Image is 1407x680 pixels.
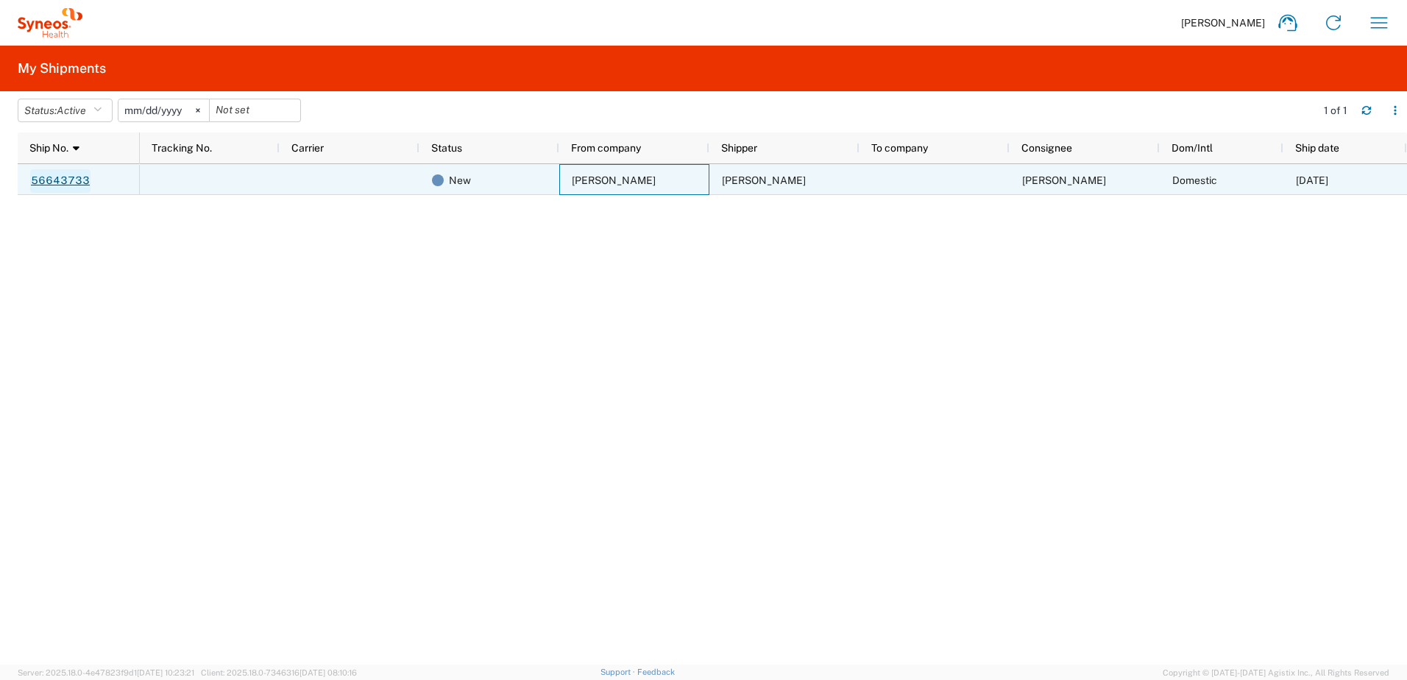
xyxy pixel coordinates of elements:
span: Carrier [291,142,324,154]
span: Copyright © [DATE]-[DATE] Agistix Inc., All Rights Reserved [1163,666,1389,679]
span: Dom/Intl [1172,142,1213,154]
span: Ship date [1295,142,1339,154]
span: Consignee [1021,142,1072,154]
input: Not set [118,99,209,121]
span: Ship No. [29,142,68,154]
span: Status [431,142,462,154]
div: 1 of 1 [1324,104,1350,117]
span: [DATE] 10:23:21 [137,668,194,677]
span: Shipper [721,142,757,154]
span: [DATE] 08:10:16 [300,668,357,677]
a: Feedback [637,667,675,676]
span: Active [57,105,86,116]
span: Domestic [1172,174,1217,186]
h2: My Shipments [18,60,106,77]
span: Tracking No. [152,142,212,154]
input: Not set [210,99,300,121]
span: [PERSON_NAME] [1181,16,1265,29]
span: Spencer Coy [572,174,656,186]
a: 56643733 [30,169,91,193]
span: Server: 2025.18.0-4e47823f9d1 [18,668,194,677]
span: Spencer Coy [722,174,806,186]
span: Client: 2025.18.0-7346316 [201,668,357,677]
a: Support [600,667,637,676]
button: Status:Active [18,99,113,122]
span: Terri Shelton [1022,174,1106,186]
span: New [449,165,471,196]
span: 09/05/2025 [1296,174,1328,186]
span: To company [871,142,928,154]
span: From company [571,142,641,154]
